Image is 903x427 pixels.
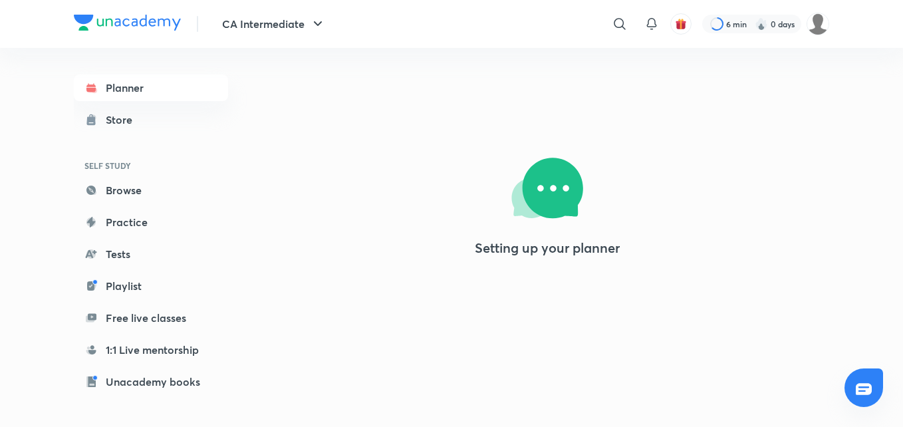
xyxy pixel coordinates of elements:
a: Unacademy books [74,368,228,395]
a: Planner [74,74,228,101]
a: Practice [74,209,228,235]
a: Store [74,106,228,133]
a: Playlist [74,273,228,299]
img: Company Logo [74,15,181,31]
button: CA Intermediate [214,11,334,37]
h6: SELF STUDY [74,154,228,177]
div: Store [106,112,140,128]
h4: Setting up your planner [475,240,620,256]
button: avatar [670,13,692,35]
a: Browse [74,177,228,204]
img: streak [755,17,768,31]
a: Company Logo [74,15,181,34]
img: avatar [675,18,687,30]
a: Free live classes [74,305,228,331]
img: Shikha kumari [807,13,829,35]
a: Tests [74,241,228,267]
a: 1:1 Live mentorship [74,337,228,363]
